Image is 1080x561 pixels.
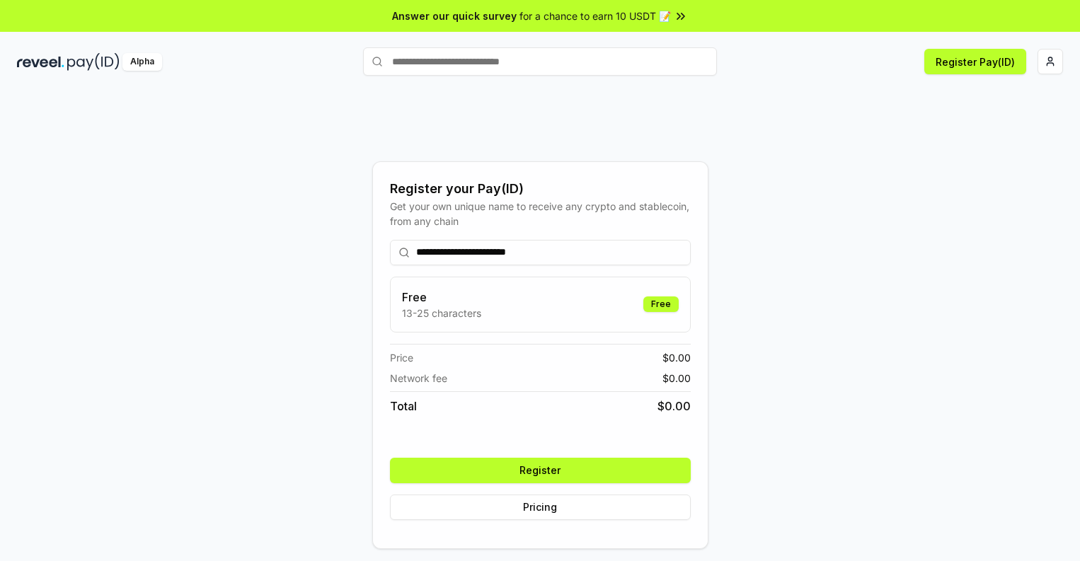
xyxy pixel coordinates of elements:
[662,371,691,386] span: $ 0.00
[402,289,481,306] h3: Free
[390,371,447,386] span: Network fee
[390,199,691,229] div: Get your own unique name to receive any crypto and stablecoin, from any chain
[519,8,671,23] span: for a chance to earn 10 USDT 📝
[657,398,691,415] span: $ 0.00
[390,458,691,483] button: Register
[17,53,64,71] img: reveel_dark
[390,495,691,520] button: Pricing
[643,296,679,312] div: Free
[390,398,417,415] span: Total
[402,306,481,320] p: 13-25 characters
[122,53,162,71] div: Alpha
[390,350,413,365] span: Price
[390,179,691,199] div: Register your Pay(ID)
[67,53,120,71] img: pay_id
[392,8,517,23] span: Answer our quick survey
[924,49,1026,74] button: Register Pay(ID)
[662,350,691,365] span: $ 0.00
